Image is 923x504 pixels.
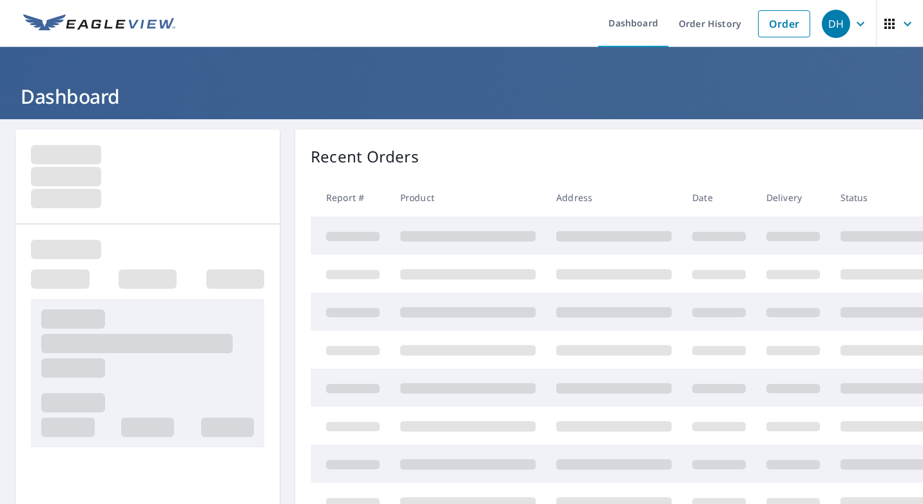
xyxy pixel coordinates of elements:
th: Address [546,179,682,217]
h1: Dashboard [15,83,908,110]
img: EV Logo [23,14,175,34]
th: Product [390,179,546,217]
th: Date [682,179,756,217]
a: Order [758,10,810,37]
th: Report # [311,179,390,217]
th: Delivery [756,179,830,217]
div: DH [822,10,850,38]
p: Recent Orders [311,145,419,168]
